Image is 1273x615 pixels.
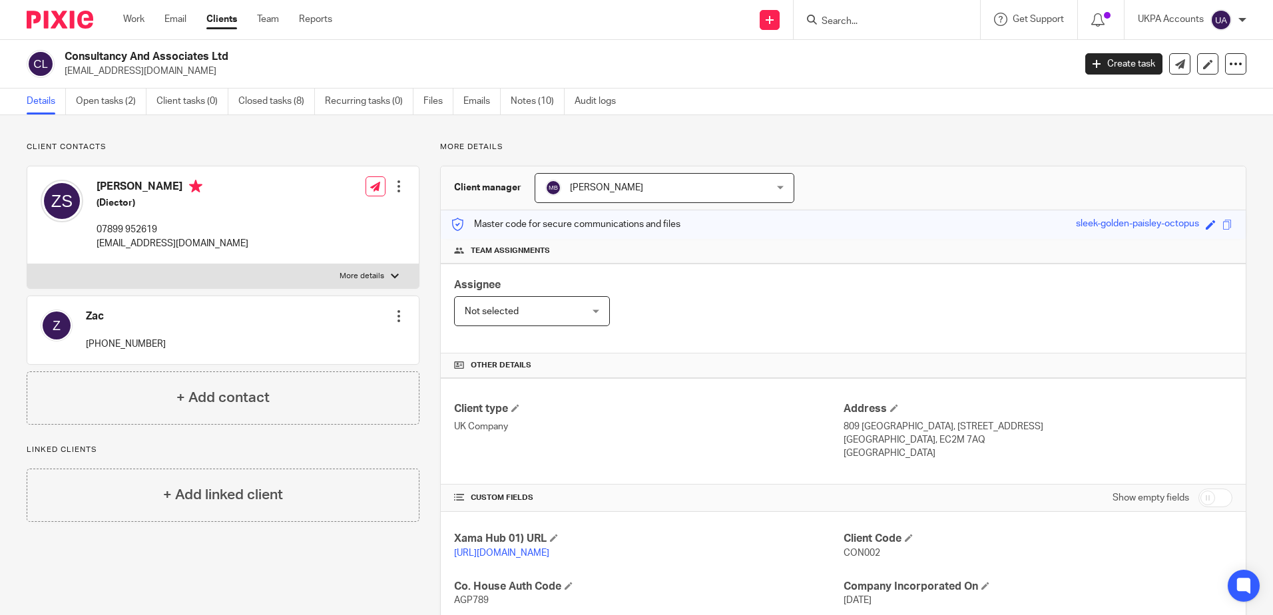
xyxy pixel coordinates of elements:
a: Recurring tasks (0) [325,89,413,114]
span: Get Support [1013,15,1064,24]
img: svg%3E [1210,9,1232,31]
a: Open tasks (2) [76,89,146,114]
i: Primary [189,180,202,193]
p: [PHONE_NUMBER] [86,337,166,351]
img: svg%3E [545,180,561,196]
a: Notes (10) [511,89,565,114]
input: Search [820,16,940,28]
span: Not selected [465,307,519,316]
h4: Co. House Auth Code [454,580,843,594]
h4: Address [844,402,1232,416]
p: More details [440,142,1246,152]
h5: (Diector) [97,196,248,210]
a: [URL][DOMAIN_NAME] [454,548,549,558]
p: More details [340,271,384,282]
a: Client tasks (0) [156,89,228,114]
span: [PERSON_NAME] [570,183,643,192]
p: UKPA Accounts [1138,13,1204,26]
span: Assignee [454,280,501,290]
h4: Zac [86,309,166,323]
h4: Xama Hub 01) URL [454,532,843,546]
span: CON002 [844,548,880,558]
span: [DATE] [844,596,872,605]
h3: Client manager [454,181,521,194]
p: Linked clients [27,445,419,455]
h4: Client Code [844,532,1232,546]
span: Team assignments [471,246,550,256]
p: [GEOGRAPHIC_DATA], EC2M 7AQ [844,433,1232,447]
img: svg%3E [41,180,83,222]
a: Files [423,89,453,114]
p: [EMAIL_ADDRESS][DOMAIN_NAME] [97,237,248,250]
p: Master code for secure communications and files [451,218,680,231]
img: Pixie [27,11,93,29]
p: 07899 952619 [97,223,248,236]
p: 809 [GEOGRAPHIC_DATA], [STREET_ADDRESS] [844,420,1232,433]
p: Client contacts [27,142,419,152]
span: AGP789 [454,596,489,605]
h2: Consultancy And Associates Ltd [65,50,865,64]
h4: + Add contact [176,387,270,408]
h4: Company Incorporated On [844,580,1232,594]
a: Closed tasks (8) [238,89,315,114]
a: Team [257,13,279,26]
a: Details [27,89,66,114]
p: UK Company [454,420,843,433]
h4: [PERSON_NAME] [97,180,248,196]
h4: Client type [454,402,843,416]
a: Emails [463,89,501,114]
img: svg%3E [27,50,55,78]
img: svg%3E [41,309,73,341]
a: Reports [299,13,332,26]
h4: CUSTOM FIELDS [454,493,843,503]
a: Audit logs [575,89,626,114]
a: Create task [1085,53,1162,75]
h4: + Add linked client [163,485,283,505]
p: [EMAIL_ADDRESS][DOMAIN_NAME] [65,65,1065,78]
a: Clients [206,13,237,26]
label: Show empty fields [1113,491,1189,505]
span: Other details [471,360,531,371]
a: Work [123,13,144,26]
div: sleek-golden-paisley-octopus [1076,217,1199,232]
a: Email [164,13,186,26]
p: [GEOGRAPHIC_DATA] [844,447,1232,460]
